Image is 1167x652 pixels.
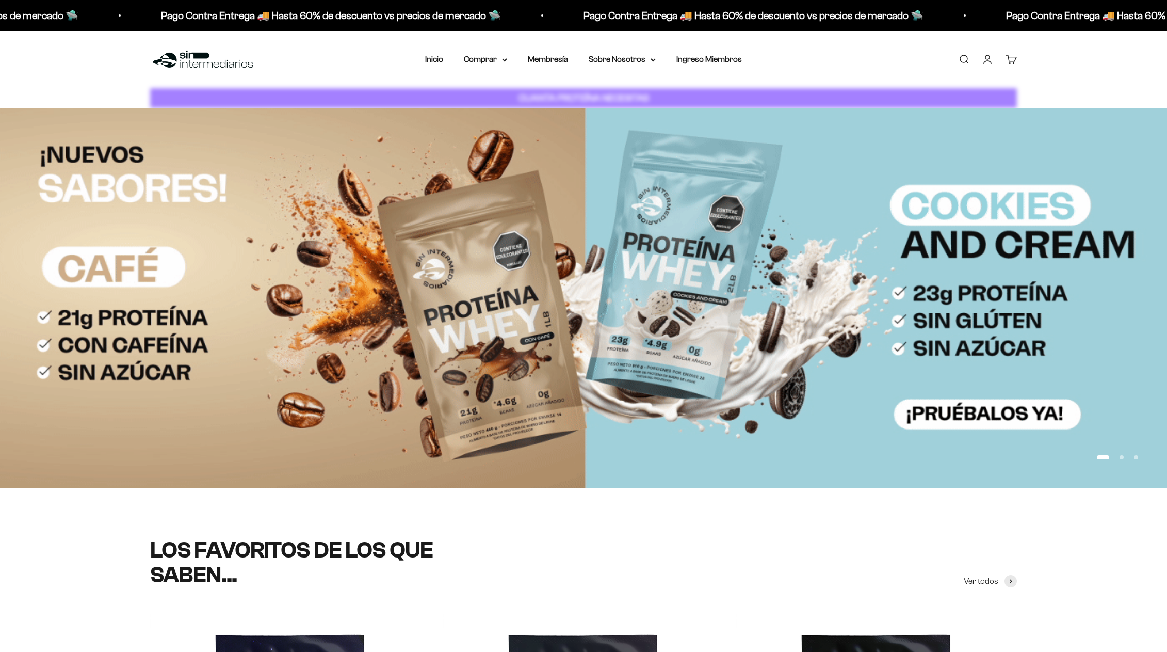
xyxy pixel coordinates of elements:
a: Ver todos [964,575,1017,588]
summary: Comprar [464,53,507,66]
span: Ver todos [964,575,998,588]
strong: CUANTA PROTEÍNA NECESITAS [518,92,649,103]
a: Membresía [528,55,568,63]
a: Inicio [425,55,443,63]
a: Ingreso Miembros [676,55,742,63]
summary: Sobre Nosotros [589,53,656,66]
split-lines: LOS FAVORITOS DE LOS QUE SABEN... [150,537,433,587]
p: Pago Contra Entrega 🚚 Hasta 60% de descuento vs precios de mercado 🛸 [137,7,477,24]
p: Pago Contra Entrega 🚚 Hasta 60% de descuento vs precios de mercado 🛸 [559,7,899,24]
